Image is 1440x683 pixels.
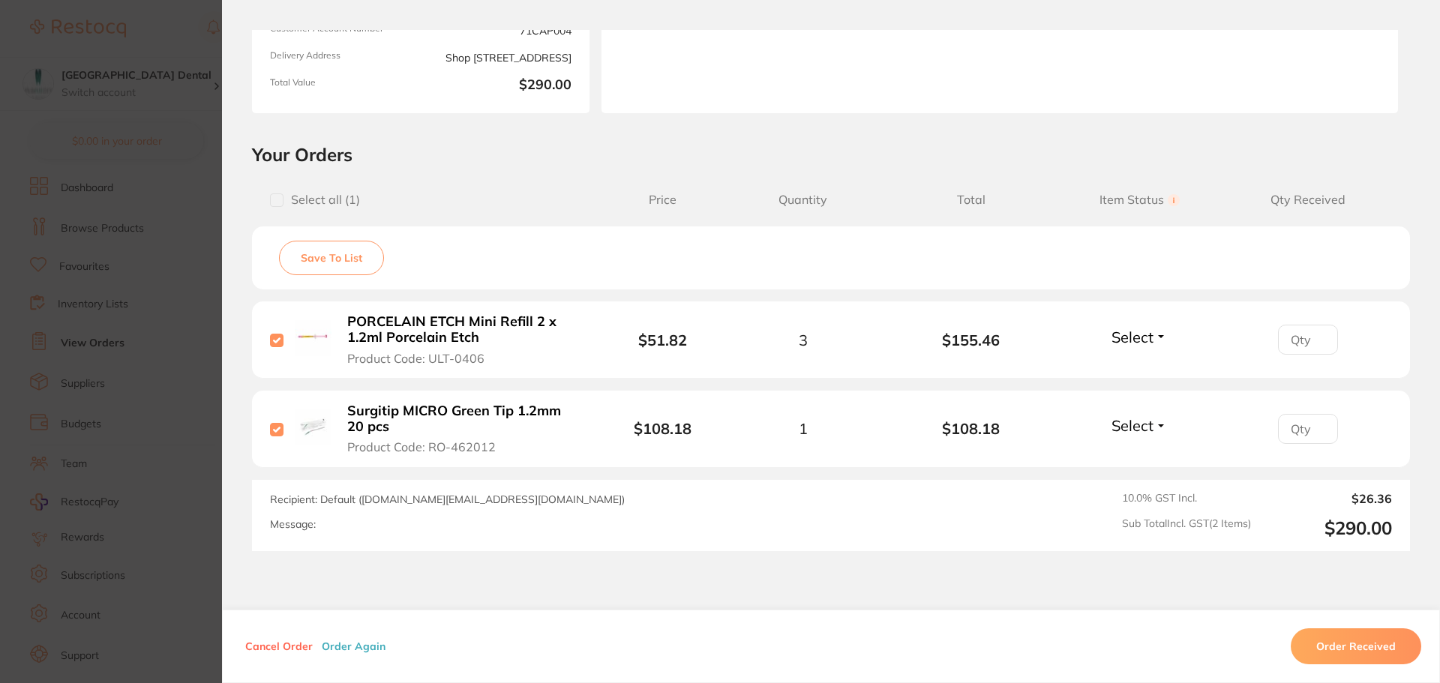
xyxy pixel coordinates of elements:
button: Surgitip MICRO Green Tip 1.2mm 20 pcs Product Code: RO-462012 [343,403,584,455]
span: Price [607,193,719,207]
span: Recipient: Default ( [DOMAIN_NAME][EMAIL_ADDRESS][DOMAIN_NAME] ) [270,493,625,506]
button: Order Again [317,640,390,653]
span: 1 [799,420,808,437]
span: Delivery Address [270,50,415,65]
button: Order Received [1291,628,1421,664]
button: Cancel Order [241,640,317,653]
b: $108.18 [634,419,691,438]
span: Customer Account Number [270,23,415,38]
span: Qty Received [1224,193,1392,207]
p: It has been 14 days since you have started your Restocq journey. We wanted to do a check in and s... [65,43,259,58]
label: Message: [270,518,316,531]
b: $51.82 [638,331,687,349]
span: 71CAP004 [427,23,571,38]
span: Product Code: ULT-0406 [347,352,484,365]
img: Surgitip MICRO Green Tip 1.2mm 20 pcs [295,409,331,445]
span: Shop [STREET_ADDRESS] [427,50,571,65]
output: $290.00 [1263,517,1392,539]
b: $108.18 [887,420,1055,437]
output: $26.36 [1263,492,1392,505]
span: Total [887,193,1055,207]
input: Qty [1278,414,1338,444]
img: Profile image for Restocq [34,45,58,69]
button: Select [1107,328,1171,346]
button: Select [1107,416,1171,435]
span: Item Status [1055,193,1223,207]
button: Save To List [279,241,384,275]
img: PORCELAIN ETCH Mini Refill 2 x 1.2ml Porcelain Etch [295,320,331,357]
b: $290.00 [427,77,571,95]
input: Qty [1278,325,1338,355]
button: PORCELAIN ETCH Mini Refill 2 x 1.2ml Porcelain Etch Product Code: ULT-0406 [343,313,584,366]
span: Quantity [718,193,886,207]
b: PORCELAIN ETCH Mini Refill 2 x 1.2ml Porcelain Etch [347,314,580,345]
p: Message from Restocq, sent 5h ago [65,58,259,71]
span: Sub Total Incl. GST ( 2 Items) [1122,517,1251,539]
span: 3 [799,331,808,349]
b: $155.46 [887,331,1055,349]
span: Total Value [270,77,415,95]
span: 10.0 % GST Incl. [1122,492,1251,505]
h2: Your Orders [252,143,1410,166]
span: Select [1111,328,1153,346]
span: Select all ( 1 ) [283,193,360,207]
span: Product Code: RO-462012 [347,440,496,454]
span: Select [1111,416,1153,435]
div: message notification from Restocq, 5h ago. It has been 14 days since you have started your Restoc... [22,31,277,81]
b: Surgitip MICRO Green Tip 1.2mm 20 pcs [347,403,580,434]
